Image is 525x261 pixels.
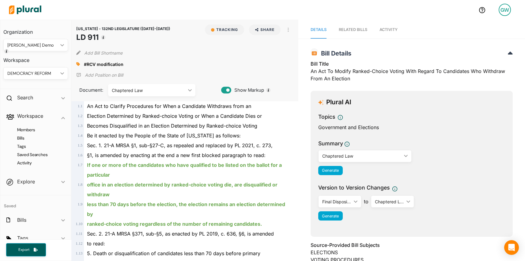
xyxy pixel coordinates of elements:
ins: ranked-choice voting regardless of the number of remaining candidates. [87,221,262,227]
div: Add tags [76,59,80,69]
button: Export [6,243,46,256]
a: Saved Searches [9,152,65,158]
span: Export [14,247,34,252]
ins: office in an election determined by ranked-choice voting die, are disqualified or withdraw [87,182,278,198]
span: #RCV modification [84,62,123,67]
button: Share [249,25,281,35]
button: Generate [318,166,343,175]
p: Add Position on Bill [85,72,123,78]
h4: Saved [0,195,71,210]
span: 1 . 8 [77,182,82,187]
a: Activity [9,160,65,166]
a: RELATED BILLS [339,21,367,39]
span: [US_STATE] - 132ND LEGISLATURE ([DATE]-[DATE]) [76,26,170,31]
h3: Topics [318,113,335,121]
ins: If one or more of the candidates who have qualified to be listed on the ballot for a particular [87,162,282,178]
div: DEMOCRACY REFORM [7,70,58,77]
h2: Explore [17,178,35,185]
ins: less than 70 days before the election, the election remains an election determined by [87,201,285,217]
span: Activity [380,27,398,32]
span: Election Determined by Ranked-choice Voting or When a Candidate Dies or [87,113,262,119]
div: Tooltip anchor [100,35,106,40]
div: Tooltip anchor [4,48,9,54]
h3: Workspace [3,51,68,65]
div: RELATED BILLS [339,27,367,33]
div: Add Position Statement [76,71,123,80]
div: Open Intercom Messenger [504,240,519,255]
span: Generate [322,168,339,173]
button: Generate [318,211,343,221]
div: Tooltip anchor [266,87,271,93]
div: Chaptered Law [375,198,404,205]
span: An Act to Clarify Procedures for When a Candidate Withdraws from an [87,103,251,109]
a: GW [494,1,516,18]
span: Details [311,27,327,32]
span: Generate [322,214,339,218]
h2: Tags [17,235,28,241]
span: Show Markup [231,87,264,94]
span: Becomes Disqualified in an Election Determined by Ranked-choice Voting [87,123,257,129]
h2: Search [17,94,33,101]
div: Chaptered Law [322,153,402,159]
a: Tags [9,144,65,149]
button: Tracking [205,25,244,35]
div: Government and Elections [318,124,505,131]
h3: Plural AI [326,98,351,106]
span: 1 . 9 [77,202,82,206]
a: #RCV modification [84,61,123,67]
div: An Act To Modify Ranked-Choice Voting With Regard To Candidates Who Withdraw From An Election [311,60,513,86]
span: 1 . 3 [77,124,82,128]
span: 1 . 11 [76,232,83,236]
span: 1 . 2 [77,114,82,118]
span: Bill Details [318,50,351,57]
h1: LD 911 [76,32,170,43]
span: 1 . 6 [77,153,82,157]
span: Sec. 1. 21-A MRSA §1, sub-§27-C, as repealed and replaced by PL 2021, c. 273, [87,142,273,148]
div: GW [499,4,511,16]
span: Document: [76,87,100,94]
div: ELECTIONS [311,249,513,256]
h3: Organization [3,23,68,36]
span: Sec. 2. 21-A MRSA §371, sub-§5, as enacted by PL 2019, c. 636, §6, is amended [87,231,274,237]
span: 5. Death or disqualification of candidates less than 70 days before primary [87,250,260,256]
a: Bills [9,135,65,141]
span: 1 . 4 [77,133,82,138]
a: Details [311,21,327,39]
a: Members [9,127,65,133]
div: Chaptered Law [112,87,186,94]
h2: Workspace [17,113,43,119]
span: §1, is amended by enacting at the end a new first blocked paragraph to read: [87,152,266,158]
div: Final Disposition [322,198,351,205]
h3: Source-Provided Bill Subjects [311,241,513,249]
a: Activity [380,21,398,39]
h3: Summary [318,140,343,148]
span: 1 . 10 [76,222,82,226]
span: 1 . 13 [76,251,82,255]
span: to read: [87,240,105,247]
span: Version to Version Changes [318,184,390,192]
button: Add Bill Shortname [84,48,123,58]
span: 1 . 12 [76,241,82,246]
span: to [361,198,371,205]
span: 1 . 5 [77,143,82,148]
h2: Bills [17,217,26,223]
h3: Bill Title [311,60,513,67]
span: 1 . 7 [77,163,82,167]
span: 1 . 1 [77,104,82,108]
div: [PERSON_NAME] Demo [7,42,58,48]
span: Be it enacted by the People of the State of [US_STATE] as follows: [87,132,241,139]
button: Share [247,25,283,35]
